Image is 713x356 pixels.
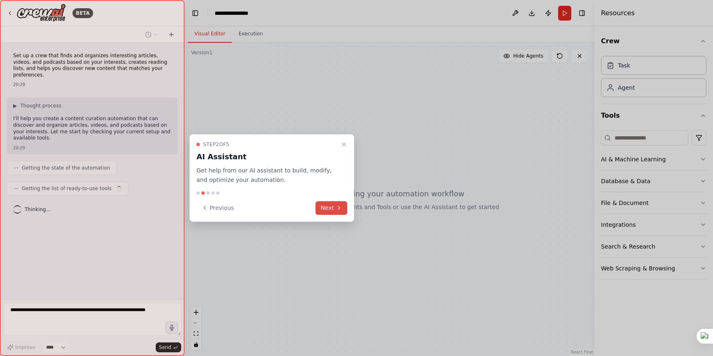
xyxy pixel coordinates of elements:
button: Close walkthrough [339,140,349,149]
p: Get help from our AI assistant to build, modify, and optimize your automation. [196,166,337,185]
button: Hide left sidebar [189,7,201,19]
h3: AI Assistant [196,151,337,163]
button: Next [316,201,347,215]
span: Step 2 of 5 [203,141,229,148]
button: Previous [196,201,239,215]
